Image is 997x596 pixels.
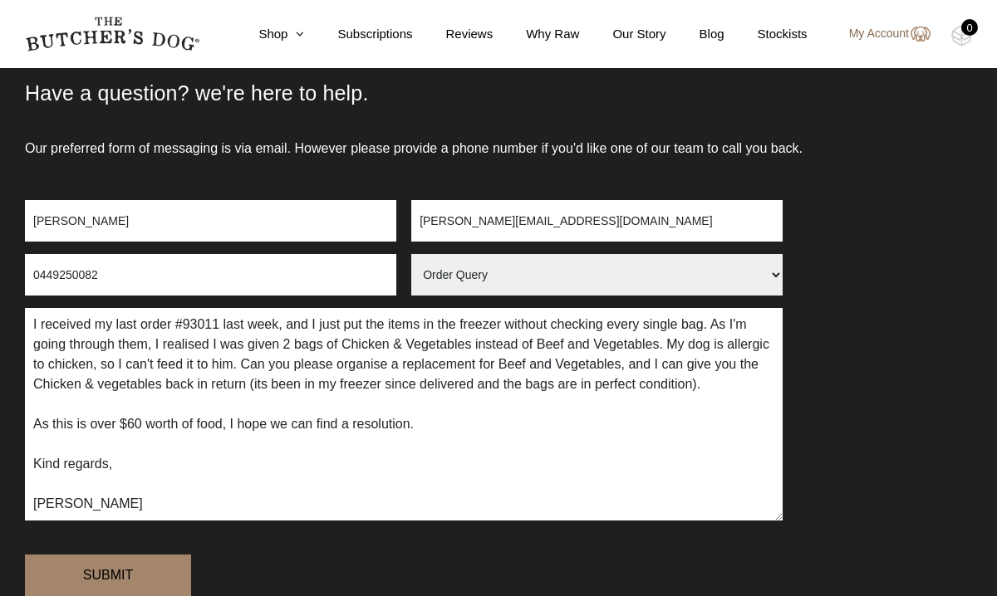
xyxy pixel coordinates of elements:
a: Shop [225,25,304,44]
a: Subscriptions [304,25,412,44]
h2: Have a question? we're here to help. [25,81,972,139]
img: TBD_Cart-Empty.png [951,25,972,46]
a: Our Story [579,25,665,44]
input: Full Name [25,200,396,242]
input: Phone Number [25,254,396,296]
a: Why Raw [493,25,579,44]
a: Reviews [413,25,494,44]
div: 0 [961,19,978,36]
input: Email [411,200,783,242]
a: Blog [666,25,724,44]
input: Submit [25,554,191,596]
p: Our preferred form of messaging is via email. However please provide a phone number if you'd like... [25,139,972,200]
a: My Account [832,24,931,44]
a: Stockists [724,25,808,44]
